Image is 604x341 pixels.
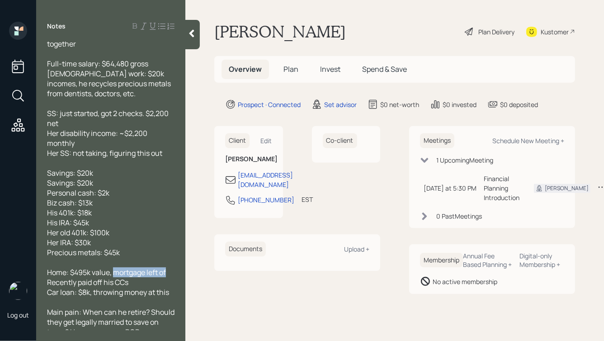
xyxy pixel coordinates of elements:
div: [EMAIL_ADDRESS][DOMAIN_NAME] [238,170,293,189]
span: Car loan: $8k, throwing money at this [47,287,169,297]
div: Financial Planning Introduction [484,174,519,202]
span: His IRA: $45k [47,218,89,228]
div: Log out [7,311,29,319]
div: Plan Delivery [478,27,514,37]
span: Overview [229,64,262,74]
div: [PERSON_NAME] [545,184,589,192]
div: Kustomer [541,27,569,37]
div: [PHONE_NUMBER] [238,195,294,205]
div: Set advisor [324,100,357,109]
h6: Client [225,133,250,148]
span: Home: $495k value, mortgage left of [47,267,166,277]
img: hunter_neumayer.jpg [9,282,27,300]
span: Main pain: When can he retire? Should they get legally married to save on taxes? Have a convo on POD [47,307,176,337]
h6: Meetings [420,133,454,148]
div: Edit [261,136,272,145]
span: Her disability income: ~$2,200 monthly [47,128,149,148]
span: [DEMOGRAPHIC_DATA] work: $20k incomes, he recycles precious metals from dentists, doctors, etc. [47,69,172,98]
div: Annual Fee Based Planning + [463,252,512,269]
span: SS: just started, got 2 checks. $2,200 net [47,108,170,128]
span: Savings: $20k [47,168,93,178]
div: $0 deposited [500,100,538,109]
span: Recently paid off his CCs [47,277,128,287]
div: $0 net-worth [380,100,419,109]
div: Digital-only Membership + [519,252,564,269]
span: Her SS: not taking, figuring this out [47,148,162,158]
span: Plan [283,64,298,74]
h6: Membership [420,253,463,268]
div: Upload + [344,245,369,253]
span: Full-time salary: $64,480 gross [47,59,148,69]
span: Personal cash: $2k [47,188,109,198]
h6: [PERSON_NAME] [225,155,272,163]
h1: [PERSON_NAME] [214,22,346,42]
div: No active membership [433,277,497,286]
div: 1 Upcoming Meeting [436,155,493,165]
div: 0 Past Meeting s [436,211,482,221]
label: Notes [47,22,66,31]
h6: Documents [225,242,266,257]
span: Spend & Save [362,64,407,74]
div: Schedule New Meeting + [492,136,564,145]
span: Biz cash: $13k [47,198,93,208]
div: [DATE] at 5:30 PM [424,183,477,193]
span: Savings: $20k [47,178,93,188]
div: Prospect · Connected [238,100,301,109]
span: His 401k: $18k [47,208,92,218]
span: Invest [320,64,340,74]
div: $0 invested [443,100,477,109]
span: Precious metals: $45k [47,248,120,257]
span: Her IRA: $30k [47,238,91,248]
span: Her old 401k: $100k [47,228,109,238]
div: EST [302,195,313,204]
h6: Co-client [323,133,357,148]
